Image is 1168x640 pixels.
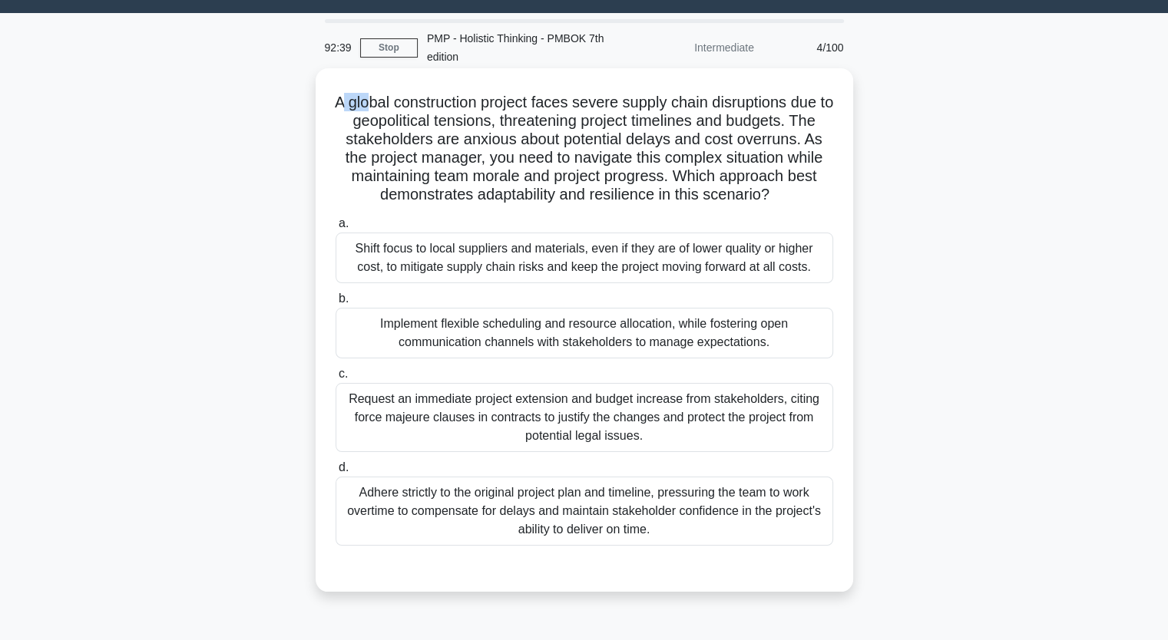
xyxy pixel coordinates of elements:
div: Adhere strictly to the original project plan and timeline, pressuring the team to work overtime t... [336,477,833,546]
div: 4/100 [763,32,853,63]
span: c. [339,367,348,380]
span: a. [339,216,349,229]
a: Stop [360,38,418,58]
div: Implement flexible scheduling and resource allocation, while fostering open communication channel... [336,308,833,358]
span: b. [339,292,349,305]
div: Intermediate [629,32,763,63]
span: d. [339,460,349,473]
div: 92:39 [316,32,360,63]
h5: A global construction project faces severe supply chain disruptions due to geopolitical tensions,... [334,93,835,205]
div: Shift focus to local suppliers and materials, even if they are of lower quality or higher cost, t... [336,233,833,283]
div: Request an immediate project extension and budget increase from stakeholders, citing force majeur... [336,383,833,452]
div: PMP - Holistic Thinking - PMBOK 7th edition [418,23,629,72]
